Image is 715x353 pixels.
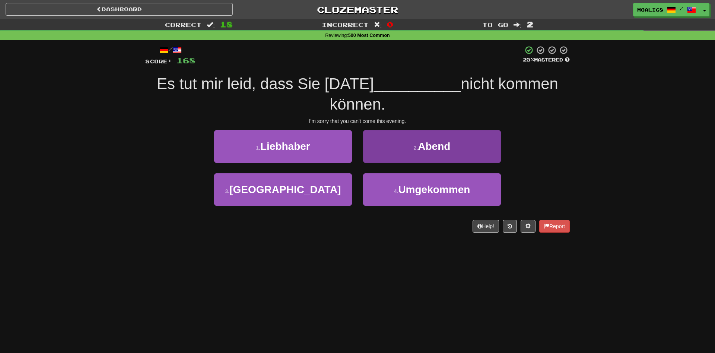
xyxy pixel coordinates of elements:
span: Umgekommen [398,184,470,195]
div: Mastered [523,57,570,63]
a: Clozemaster [244,3,471,16]
button: Round history (alt+y) [503,220,517,233]
span: : [514,22,522,28]
span: Liebhaber [260,141,310,152]
span: moali68 [637,6,663,13]
button: 3.[GEOGRAPHIC_DATA] [214,173,352,206]
span: 168 [177,56,196,65]
span: Correct [165,21,201,28]
small: 2 . [414,145,418,151]
span: : [207,22,215,28]
small: 4 . [394,188,398,194]
span: Abend [418,141,450,152]
span: nicht kommen können. [330,75,558,113]
a: Dashboard [6,3,233,16]
button: Help! [473,220,499,233]
span: Incorrect [322,21,369,28]
div: / [145,45,196,55]
span: Score: [145,58,172,64]
small: 3 . [225,188,230,194]
strong: 500 Most Common [348,33,390,38]
span: 0 [387,20,393,29]
button: Report [539,220,570,233]
span: To go [482,21,508,28]
a: moali68 / [633,3,700,16]
span: 25 % [523,57,534,63]
button: 2.Abend [363,130,501,163]
span: __________ [374,75,461,92]
span: / [680,6,683,11]
span: [GEOGRAPHIC_DATA] [229,184,341,195]
button: 4.Umgekommen [363,173,501,206]
span: 2 [527,20,533,29]
small: 1 . [256,145,260,151]
div: I'm sorry that you can't come this evening. [145,117,570,125]
button: 1.Liebhaber [214,130,352,163]
span: 18 [220,20,233,29]
span: : [374,22,382,28]
span: Es tut mir leid, dass Sie [DATE] [157,75,374,92]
